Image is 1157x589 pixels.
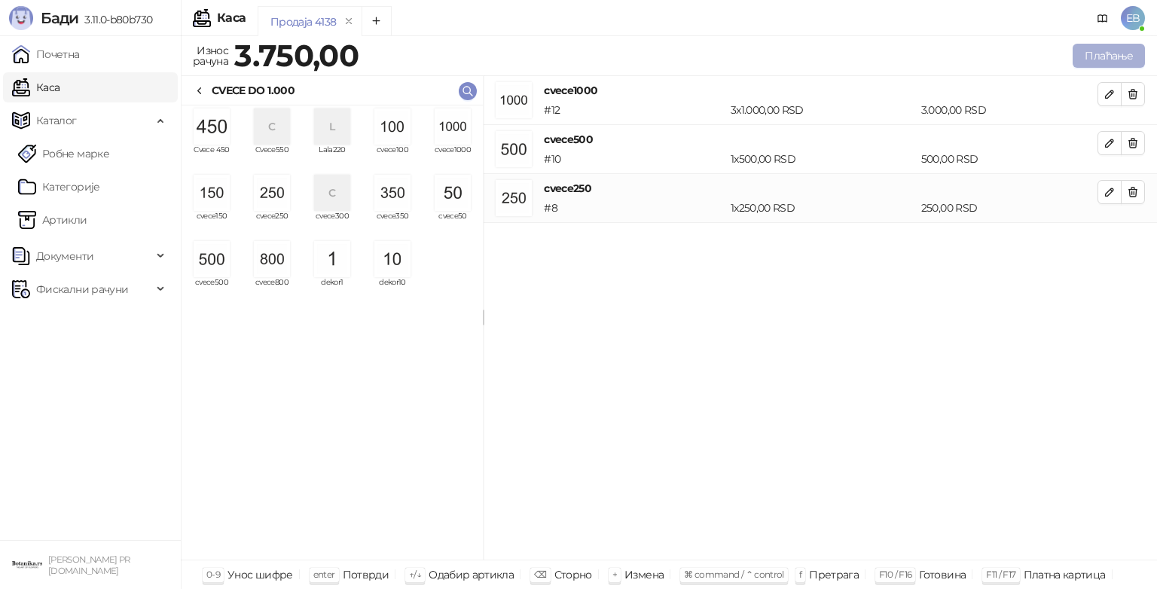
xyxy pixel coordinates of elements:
div: Платна картица [1024,565,1106,584]
img: Slika [435,108,471,145]
span: dekor10 [368,279,417,301]
img: Slika [435,175,471,211]
a: Робне марке [18,139,109,169]
img: Slika [194,241,230,277]
img: Slika [254,241,290,277]
button: Плаћање [1073,44,1145,68]
button: remove [339,15,359,28]
img: Slika [194,108,230,145]
h4: cvece250 [544,180,1097,197]
span: cvece100 [368,146,417,169]
div: Одабир артикла [429,565,514,584]
div: 1 x 500,00 RSD [728,151,918,167]
span: 3.11.0-b80b730 [78,13,152,26]
img: Slika [194,175,230,211]
div: 1 x 250,00 RSD [728,200,918,216]
span: Бади [41,9,78,27]
div: # 8 [541,200,728,216]
span: enter [313,569,335,580]
span: Документи [36,241,93,271]
div: C [314,175,350,211]
span: cvece250 [248,212,296,235]
div: CVECE DO 1.000 [212,82,295,99]
div: # 10 [541,151,728,167]
span: ⌘ command / ⌃ control [684,569,784,580]
span: cvece800 [248,279,296,301]
span: F10 / F16 [879,569,911,580]
img: Slika [374,108,411,145]
a: ArtikliАртикли [18,205,87,235]
span: Каталог [36,105,77,136]
a: Документација [1091,6,1115,30]
span: ⌫ [534,569,546,580]
span: F11 / F17 [986,569,1015,580]
span: 0-9 [206,569,220,580]
div: C [254,108,290,145]
span: cvece50 [429,212,477,235]
div: 250,00 RSD [918,200,1101,216]
div: Продаја 4138 [270,14,336,30]
span: f [799,569,801,580]
span: dekor1 [308,279,356,301]
span: Cvece 450 [188,146,236,169]
span: Фискални рачуни [36,274,128,304]
h4: cvece500 [544,131,1097,148]
div: 500,00 RSD [918,151,1101,167]
span: Lala220 [308,146,356,169]
div: Потврди [343,565,389,584]
span: Cvece550 [248,146,296,169]
div: 3.000,00 RSD [918,102,1101,118]
span: cvece350 [368,212,417,235]
div: grid [182,105,483,560]
a: Почетна [12,39,80,69]
div: 3 x 1.000,00 RSD [728,102,918,118]
strong: 3.750,00 [234,37,359,74]
span: + [612,569,617,580]
h4: cvece1000 [544,82,1097,99]
div: Сторно [554,565,592,584]
span: cvece1000 [429,146,477,169]
button: Add tab [362,6,392,36]
div: # 12 [541,102,728,118]
span: cvece150 [188,212,236,235]
div: Износ рачуна [190,41,231,71]
img: Logo [9,6,33,30]
img: Slika [254,175,290,211]
img: 64x64-companyLogo-0e2e8aaa-0bd2-431b-8613-6e3c65811325.png [12,550,42,580]
span: ↑/↓ [409,569,421,580]
span: cvece500 [188,279,236,301]
a: Каса [12,72,60,102]
div: Претрага [809,565,859,584]
span: cvece300 [308,212,356,235]
div: Готовина [919,565,966,584]
div: Каса [217,12,246,24]
div: Унос шифре [227,565,293,584]
img: Slika [374,175,411,211]
img: Slika [314,241,350,277]
a: Категорије [18,172,100,202]
span: EB [1121,6,1145,30]
small: [PERSON_NAME] PR [DOMAIN_NAME] [48,554,130,576]
div: Измена [624,565,664,584]
img: Slika [374,241,411,277]
div: L [314,108,350,145]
